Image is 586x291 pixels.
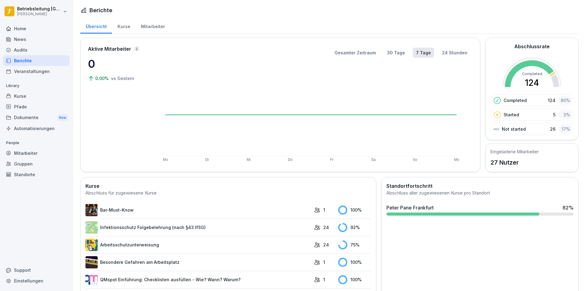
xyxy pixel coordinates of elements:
div: 100 % [338,275,371,284]
p: 27 Nutzer [490,158,539,167]
p: Library [3,81,70,91]
a: Home [3,23,70,34]
div: 92 % [338,223,371,232]
p: Betriebsleitung [GEOGRAPHIC_DATA] [17,6,62,12]
button: 7 Tage [413,48,434,58]
a: Standorte [3,169,70,180]
h1: Berichte [89,6,112,14]
a: Audits [3,45,70,55]
text: So [413,158,417,162]
div: 100 % [338,258,371,267]
text: Do [288,158,293,162]
text: Mo [163,158,168,162]
h5: Eingeladene Mitarbeiter [490,148,539,155]
p: 26 [550,126,555,132]
p: 5 [553,111,555,118]
div: 80 % [559,96,572,105]
p: 0 [88,56,149,72]
a: Arbeitsschutzunterweisung [85,239,311,251]
h2: Abschlussrate [514,43,550,50]
img: bgsrfyvhdm6180ponve2jajk.png [85,239,98,251]
div: 82 % [562,204,573,211]
div: Support [3,265,70,275]
h2: Standortfortschritt [386,182,573,190]
a: Peter Pane Frankfurt82% [384,202,576,218]
p: 1 [323,276,325,283]
p: Completed [504,97,527,104]
p: 0.00% [95,75,110,82]
img: zq4t51x0wy87l3xh8s87q7rq.png [85,256,98,268]
a: Übersicht [80,18,112,34]
a: Veranstaltungen [3,66,70,77]
div: Peter Pane Frankfurt [386,204,434,211]
p: 1 [323,259,325,265]
p: 124 [548,97,555,104]
a: Automatisierungen [3,123,70,134]
text: Sa [371,158,376,162]
img: rsy9vu330m0sw5op77geq2rv.png [85,274,98,286]
a: Mitarbeiter [3,148,70,158]
p: 24 [323,242,329,248]
button: 24 Stunden [439,48,470,58]
h2: Kurse [85,182,371,190]
div: New [57,114,68,121]
p: 1 [323,207,325,213]
div: 100 % [338,206,371,215]
p: [PERSON_NAME] [17,12,62,16]
div: Abschluss für zugewiesene Kurse [85,190,371,197]
text: Mi [247,158,251,162]
div: 17 % [559,125,572,133]
p: Aktive Mitarbeiter [88,45,131,53]
a: Einstellungen [3,275,70,286]
a: Besondere Gefahren am Arbeitsplatz [85,256,311,268]
div: Dokumente [3,112,70,123]
p: Started [504,111,519,118]
img: tgff07aey9ahi6f4hltuk21p.png [85,221,98,234]
a: Bar-Must-Know [85,204,311,216]
text: Di [205,158,209,162]
p: People [3,138,70,148]
button: 30 Tage [384,48,408,58]
a: QMspot Einführung: Checklisten ausfüllen - Wie? Wann? Warum? [85,274,311,286]
div: Abschluss aller zugewiesenen Kurse pro Standort [386,190,573,197]
div: 75 % [338,240,371,249]
a: Kurse [3,91,70,101]
p: 24 [323,224,329,231]
p: vs Gestern [111,75,134,82]
button: Gesamter Zeitraum [331,48,379,58]
div: 3 % [559,110,572,119]
a: Mitarbeiter [136,18,170,34]
a: Kurse [112,18,136,34]
a: News [3,34,70,45]
text: Fr [330,158,333,162]
text: Mo [454,158,459,162]
a: Infektionsschutz Folgebelehrung (nach §43 IfSG) [85,221,311,234]
a: Gruppen [3,158,70,169]
a: Pfade [3,101,70,112]
a: DokumenteNew [3,112,70,123]
p: Not started [502,126,526,132]
a: Berichte [3,55,70,66]
img: avw4yih0pjczq94wjribdn74.png [85,204,98,216]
